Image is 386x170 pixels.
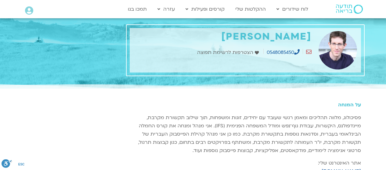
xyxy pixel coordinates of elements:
h1: [PERSON_NAME] [133,31,312,42]
a: עזרה [154,3,178,15]
a: לוח שידורים [273,3,311,15]
p: פסיכולוג, מלווה תהליכים ומאמן רגשי שעובד עם יחידים, זוגות ומשפחות, תוך שילוב תקשורת מקרבת, מיינדפ... [130,114,361,155]
span: הצטרפות לרשימת תפוצה [197,48,255,57]
a: הצטרפות לרשימת תפוצה [197,48,260,57]
a: קורסים ופעילות [182,3,228,15]
a: תמכו בנו [125,3,150,15]
img: תודעה בריאה [336,5,363,14]
h5: על המנחה [130,102,361,108]
a: ההקלטות שלי [232,3,269,15]
a: 0548085450 [267,49,300,56]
